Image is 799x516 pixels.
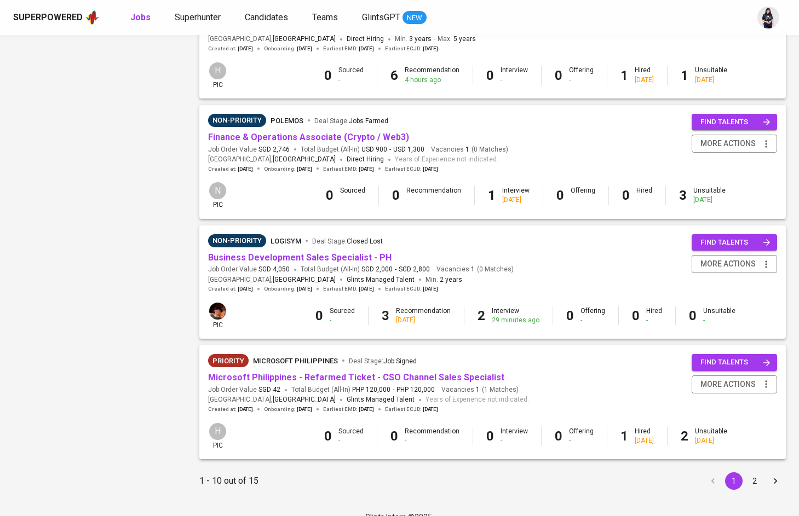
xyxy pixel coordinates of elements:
span: [DATE] [238,45,253,53]
span: GlintsGPT [362,12,400,22]
div: pic [208,61,227,90]
span: Vacancies ( 0 Matches ) [436,265,514,274]
span: Years of Experience not indicated. [426,395,529,405]
div: [DATE] [635,76,654,85]
span: SGD 2,746 [258,145,290,154]
span: [DATE] [423,165,438,173]
span: [DATE] [359,45,374,53]
div: [DATE] [635,436,654,445]
span: [GEOGRAPHIC_DATA] [273,395,336,405]
div: - [330,316,355,325]
div: - [571,195,595,205]
span: USD 900 [361,145,387,154]
span: [DATE] [238,285,253,293]
b: Jobs [130,12,151,22]
span: NEW [403,13,427,24]
div: Interview [492,306,539,325]
div: Interview [501,427,528,445]
b: 0 [326,188,334,203]
span: Vacancies ( 1 Matches ) [441,385,519,395]
a: Jobs [130,11,153,25]
div: Recommendation [405,66,459,84]
span: [DATE] [423,405,438,413]
b: 0 [486,68,494,83]
span: [DATE] [238,405,253,413]
button: Go to next page [767,472,784,490]
b: 0 [390,428,398,444]
span: [DATE] [238,165,253,173]
b: 0 [632,308,640,323]
span: Teams [312,12,338,22]
div: - [405,436,459,445]
span: [DATE] [297,285,312,293]
img: diemas@glints.com [209,303,226,320]
span: Earliest ECJD : [385,165,438,173]
img: app logo [85,9,100,26]
div: 4 hours ago [405,76,459,85]
span: [DATE] [297,165,312,173]
div: - [580,316,605,325]
span: Years of Experience not indicated. [395,154,498,165]
a: Superpoweredapp logo [13,9,100,26]
nav: pagination navigation [703,472,786,490]
div: Hired [635,427,654,445]
span: - [389,145,391,154]
b: 0 [486,428,494,444]
div: Offering [580,306,605,325]
span: Earliest ECJD : [385,405,438,413]
div: [DATE] [693,195,726,205]
div: [DATE] [695,436,727,445]
b: 6 [390,68,398,83]
span: Created at : [208,405,253,413]
b: 0 [566,308,574,323]
span: Onboarding : [264,45,312,53]
span: USD 1,300 [393,145,424,154]
b: 0 [689,308,697,323]
span: Onboarding : [264,165,312,173]
b: 2 [478,308,485,323]
span: Total Budget (All-In) [301,145,424,154]
span: [GEOGRAPHIC_DATA] [273,275,336,286]
span: [DATE] [359,285,374,293]
div: [DATE] [695,76,727,85]
div: - [646,316,662,325]
div: - [569,436,594,445]
span: find talents [700,116,771,129]
div: pic [208,181,227,210]
b: 0 [392,188,400,203]
b: 0 [315,308,323,323]
span: [DATE] [297,405,312,413]
div: Unsuitable [703,306,735,325]
div: Offering [571,186,595,205]
button: find talents [692,354,777,371]
span: Vacancies ( 0 Matches ) [431,145,508,154]
div: - [501,76,528,85]
div: - [338,436,364,445]
span: [GEOGRAPHIC_DATA] , [208,154,336,165]
b: 1 [681,68,688,83]
span: Earliest EMD : [323,405,374,413]
div: - [501,436,528,445]
img: monata@glints.com [757,7,779,28]
div: Recommendation [396,306,451,325]
a: Superhunter [175,11,223,25]
span: Onboarding : [264,405,312,413]
span: 2 years [440,276,462,283]
span: more actions [700,257,756,271]
button: find talents [692,234,777,251]
span: [GEOGRAPHIC_DATA] , [208,275,336,286]
b: 0 [555,428,562,444]
span: Created at : [208,45,253,53]
div: [DATE] [502,195,530,205]
span: 1 [474,385,480,395]
button: page 1 [725,472,743,490]
span: [GEOGRAPHIC_DATA] , [208,395,336,405]
div: - [340,195,365,205]
b: 3 [382,308,389,323]
div: Unsuitable [693,186,726,205]
p: 1 - 10 out of 15 [199,474,258,488]
a: Teams [312,11,340,25]
span: more actions [700,137,756,150]
span: Total Budget (All-In) [291,385,435,395]
span: [GEOGRAPHIC_DATA] [273,154,336,165]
